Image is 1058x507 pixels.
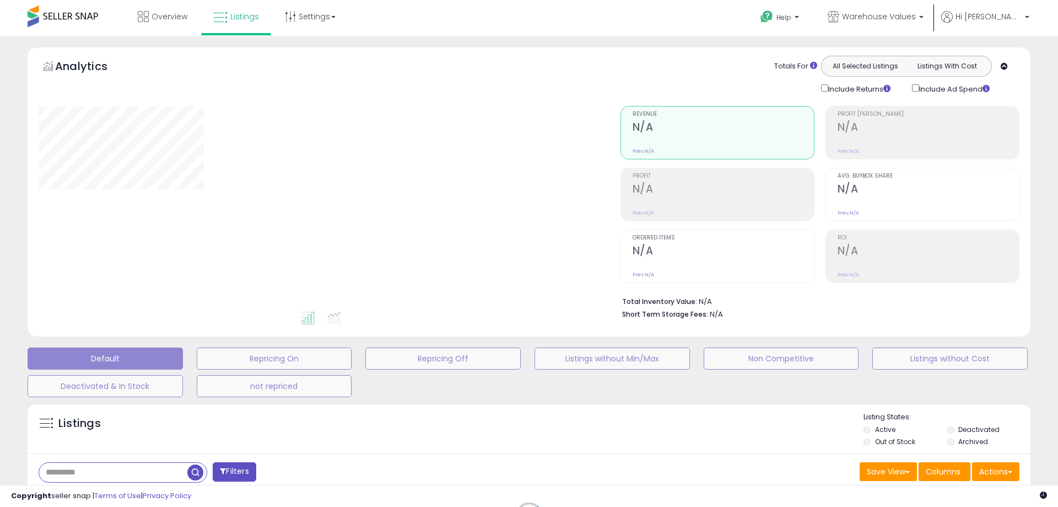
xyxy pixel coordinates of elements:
span: Avg. Buybox Share [838,173,1019,179]
small: Prev: N/A [633,271,654,278]
small: Prev: N/A [838,210,859,216]
div: seller snap | | [11,491,191,501]
h5: Analytics [55,58,129,77]
a: Help [752,2,810,36]
b: Short Term Storage Fees: [622,309,708,319]
b: Total Inventory Value: [622,297,697,306]
button: Listings without Min/Max [535,348,690,370]
button: Listings without Cost [872,348,1028,370]
div: Totals For [774,61,817,72]
h2: N/A [633,121,814,136]
h2: N/A [838,183,1019,198]
button: Default [28,348,183,370]
button: All Selected Listings [824,59,906,73]
span: Hi [PERSON_NAME] [956,11,1022,22]
a: Hi [PERSON_NAME] [941,11,1029,36]
span: N/A [710,309,723,319]
span: Warehouse Values [842,11,916,22]
small: Prev: N/A [633,210,654,216]
h2: N/A [838,121,1019,136]
span: Profit [633,173,814,179]
button: Non Competitive [704,348,859,370]
button: Deactivated & In Stock [28,375,183,397]
i: Get Help [760,10,774,24]
button: Repricing On [197,348,352,370]
div: Include Ad Spend [904,82,1007,95]
small: Prev: N/A [633,148,654,154]
span: ROI [838,235,1019,241]
strong: Copyright [11,490,51,501]
h2: N/A [838,244,1019,259]
span: Overview [152,11,187,22]
small: Prev: N/A [838,271,859,278]
span: Listings [230,11,259,22]
button: Repricing Off [365,348,521,370]
span: Revenue [633,111,814,118]
div: Include Returns [813,82,904,95]
h2: N/A [633,244,814,259]
li: N/A [622,294,1011,307]
span: Help [776,13,791,22]
button: Listings With Cost [906,59,988,73]
small: Prev: N/A [838,148,859,154]
button: not repriced [197,375,352,397]
span: Profit [PERSON_NAME] [838,111,1019,118]
h2: N/A [633,183,814,198]
span: Ordered Items [633,235,814,241]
